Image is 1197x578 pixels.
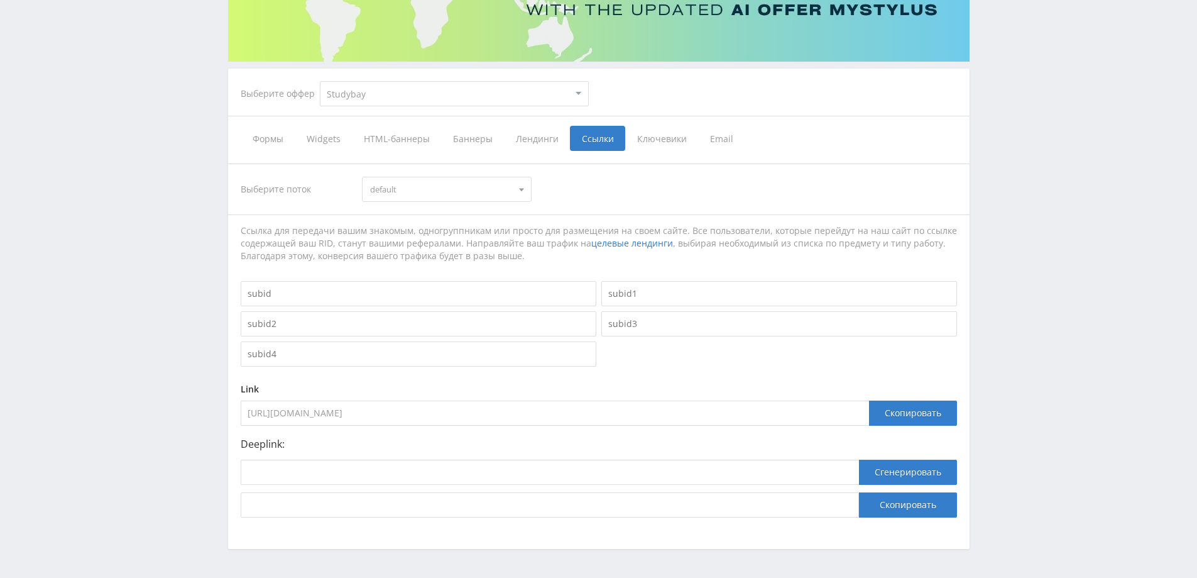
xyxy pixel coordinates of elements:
[241,438,957,450] p: Deeplink:
[370,177,512,201] span: default
[591,237,673,249] a: целевые лендинги
[601,281,957,306] input: subid1
[241,177,350,202] div: Выберите поток
[295,126,352,151] span: Widgets
[241,126,295,151] span: Формы
[859,492,957,518] button: Скопировать
[241,225,957,262] div: Ссылка для передачи вашим знакомым, одногруппникам или просто для размещения на своем сайте. Все ...
[441,126,504,151] span: Баннеры
[241,89,320,99] div: Выберите оффер
[625,126,698,151] span: Ключевики
[859,460,957,485] button: Сгенерировать
[698,126,745,151] span: Email
[241,311,596,336] input: subid2
[504,126,570,151] span: Лендинги
[869,401,957,426] div: Скопировать
[241,384,957,394] div: Link
[352,126,441,151] span: HTML-баннеры
[241,342,596,367] input: subid4
[601,311,957,336] input: subid3
[241,281,596,306] input: subid
[570,126,625,151] span: Ссылки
